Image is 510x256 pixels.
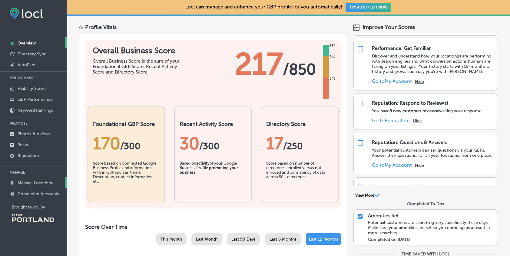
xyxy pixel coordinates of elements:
b: promoting your business [180,166,238,175]
div: Overall Business Score is the sum of your Foundational GBP Score, Recent Activity Score and Direc... [93,58,184,75]
label: Completed on [DATE] [368,237,410,242]
div: Reputation: Respond to Review(s) [372,100,448,106]
p: You have awaiting your response. [372,108,483,113]
a: Go toMy Account [372,162,412,168]
div: 170 [93,133,160,153]
button: View More [353,193,381,198]
span: This Month [161,237,182,242]
div: Performance: Get Familiar [372,45,431,51]
p: Connected Accounts [18,191,59,196]
span: 217 [235,46,283,82]
p: Amenities Set [368,213,399,218]
p: Discover and understand how your location(s) are performing with search engines and what conversi... [372,54,495,74]
img: fda3e92497d09a02dc62c9cd864e3231.png [10,8,43,19]
button: TRY AUTOPILOT NOW [346,3,391,12]
div: Profile Vitals [85,24,117,31]
div: Phone Number: Verify [372,184,422,190]
h2: Directory Score [266,121,333,127]
p: Overview [18,41,36,46]
div: 340 [329,76,336,81]
h2: Foundational GBP Score [93,121,160,127]
div: 30 [180,133,246,153]
p: Brought to you by [12,205,67,209]
div: Based on of your Google Business Profile . [180,161,246,191]
div: 0 [330,96,335,101]
div: Reputation: Questions & Answers [372,139,447,145]
b: activity [196,161,210,166]
h1: Overall Business Score [93,46,184,55]
span: Last 90 Days [231,237,256,242]
div: Completed To Dos [407,201,444,206]
span: Last 6 Months [270,237,296,242]
div: 850 [329,44,336,48]
div: 17 [266,133,333,153]
span: /250 [283,141,303,152]
button: Hide [415,79,424,84]
p: Keyword Rankings [18,108,53,113]
div: Score based on Connected Google Business Profile and information with in GBP such as Name, Descri... [93,161,160,191]
span: / 850 [283,60,316,78]
p: Directory Sync [18,51,46,57]
span: Last Month [196,237,217,242]
p: AutoPilot [18,62,36,67]
div: Score based on number of directories enrolled versus not enrolled and consistency of data across ... [266,161,333,191]
a: Go toReputation [372,118,410,123]
p: Your potential customers can ask questions via your GBPs. Answer their questions, for all your lo... [372,148,495,158]
h2: Score Over Time [85,224,341,230]
span: Improve Your Scores [363,24,415,31]
div: Potential customers are searching very specifically these days. Make sure your amenities are set ... [368,220,495,235]
p: Photos & Videos [18,131,50,136]
span: /300 [199,141,220,152]
p: Posts [18,142,28,147]
span: / 300 [120,141,141,152]
p: GBP Performance [18,97,53,102]
button: Hide [413,118,422,123]
p: Visibility Score [18,86,46,91]
p: Reputation [18,153,39,158]
strong: 8 new customer reviews [389,108,437,113]
span: Last 12 Months [309,237,338,242]
div: 680 [329,54,336,59]
button: Hide [415,163,424,168]
a: Go toMy Account [372,78,412,84]
p: Manage Locations [18,180,53,185]
img: Travel Portland [12,214,54,222]
h2: Recent Activity Score [180,121,246,127]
